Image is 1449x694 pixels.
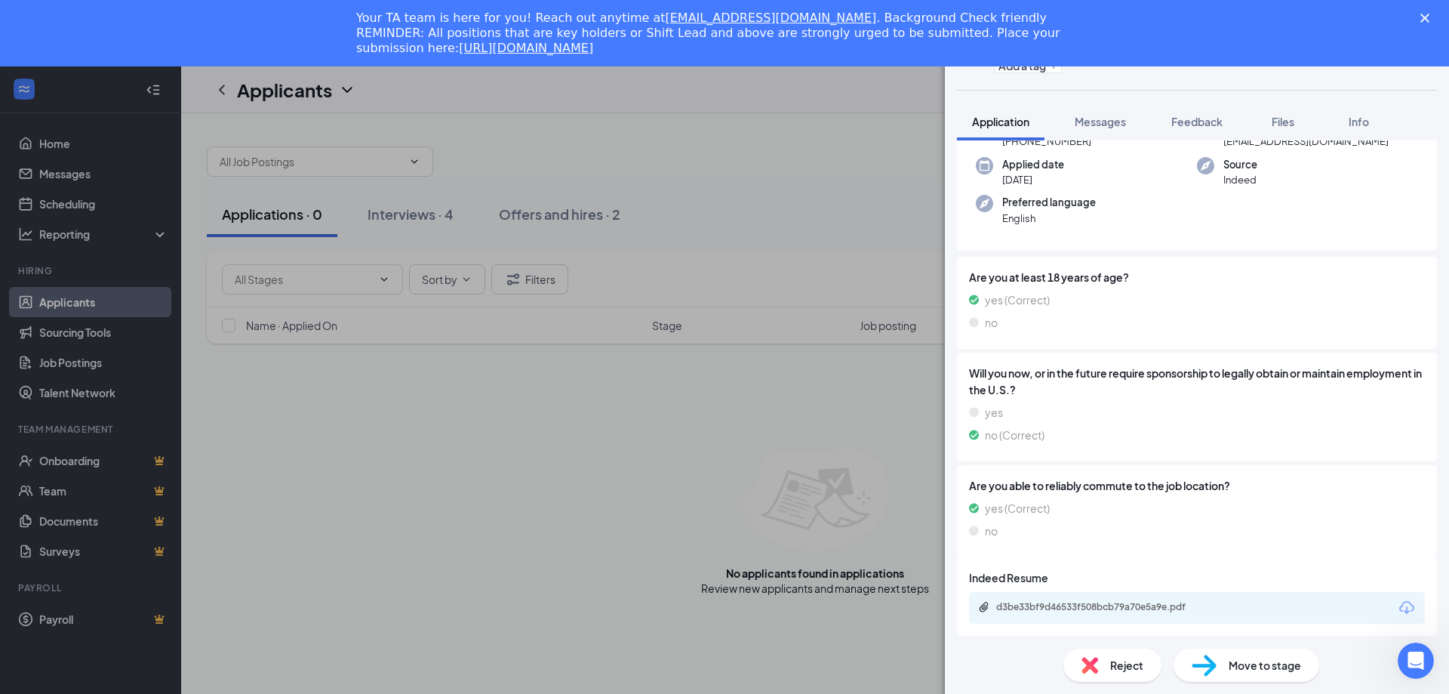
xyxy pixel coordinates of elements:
span: English [1002,211,1096,226]
span: Feedback [1171,115,1223,128]
svg: Paperclip [978,601,990,613]
span: yes [985,404,1003,421]
svg: Download [1398,599,1416,617]
a: Paperclipd3be33bf9d46533f508bcb79a70e5a9e.pdf [978,601,1223,615]
span: Indeed Resume [969,569,1048,586]
iframe: Intercom live chat [1398,643,1434,679]
span: Are you at least 18 years of age? [969,269,1425,285]
span: Info [1349,115,1369,128]
div: Your TA team is here for you! Reach out anytime at . Background Check friendly REMINDER: All posi... [356,11,1069,56]
span: [EMAIL_ADDRESS][DOMAIN_NAME] [1223,134,1389,149]
span: Messages [1075,115,1126,128]
span: Reject [1110,657,1143,674]
span: yes (Correct) [985,291,1050,308]
span: Move to stage [1229,657,1301,674]
span: Will you now, or in the future require sponsorship to legally obtain or maintain employment in th... [969,365,1425,398]
span: Source [1223,157,1257,172]
div: Close [1420,14,1435,23]
span: [DATE] [1002,172,1064,187]
span: Applied date [1002,157,1064,172]
div: d3be33bf9d46533f508bcb79a70e5a9e.pdf [996,601,1207,613]
span: Preferred language [1002,195,1096,210]
span: yes (Correct) [985,500,1050,517]
span: Indeed [1223,172,1257,187]
span: Are you able to reliably commute to the job location? [969,477,1425,494]
a: [EMAIL_ADDRESS][DOMAIN_NAME] [665,11,876,25]
span: no (Correct) [985,427,1044,443]
span: no [985,314,998,331]
a: [URL][DOMAIN_NAME] [459,41,593,55]
span: Application [972,115,1029,128]
span: [PHONE_NUMBER] [1002,134,1091,149]
span: no [985,523,998,539]
span: Files [1272,115,1294,128]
